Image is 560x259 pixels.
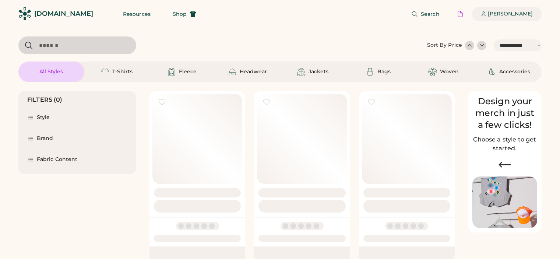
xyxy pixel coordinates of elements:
[488,10,533,18] div: [PERSON_NAME]
[27,95,63,104] div: FILTERS (0)
[114,7,159,21] button: Resources
[499,68,530,76] div: Accessories
[37,156,77,163] div: Fabric Content
[487,67,496,76] img: Accessories Icon
[173,11,187,17] span: Shop
[37,135,53,142] div: Brand
[472,176,537,228] img: Image of Lisa Congdon Eye Print on T-Shirt and Hat
[164,7,205,21] button: Shop
[428,67,437,76] img: Woven Icon
[472,95,537,131] div: Design your merch in just a few clicks!
[39,68,63,76] div: All Styles
[421,11,440,17] span: Search
[101,67,109,76] img: T-Shirts Icon
[366,67,374,76] img: Bags Icon
[440,68,459,76] div: Woven
[309,68,328,76] div: Jackets
[402,7,448,21] button: Search
[297,67,306,76] img: Jackets Icon
[112,68,133,76] div: T-Shirts
[228,67,237,76] img: Headwear Icon
[167,67,176,76] img: Fleece Icon
[427,42,462,49] div: Sort By Price
[240,68,267,76] div: Headwear
[377,68,391,76] div: Bags
[18,7,31,20] img: Rendered Logo - Screens
[37,114,50,121] div: Style
[472,135,537,153] h2: Choose a style to get started.
[179,68,197,76] div: Fleece
[34,9,93,18] div: [DOMAIN_NAME]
